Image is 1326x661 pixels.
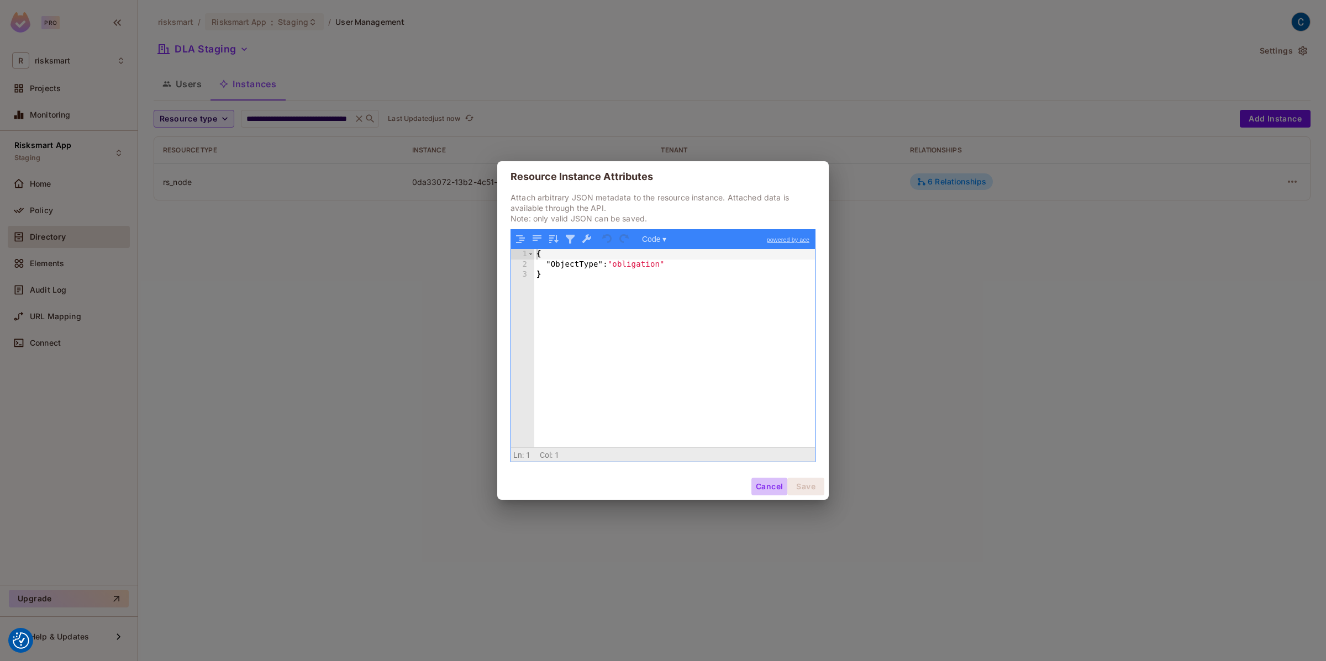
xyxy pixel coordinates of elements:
button: Cancel [751,478,787,495]
button: Undo last action (Ctrl+Z) [601,232,615,246]
span: Col: [540,451,553,459]
button: Compact JSON data, remove all whitespaces (Ctrl+Shift+I) [530,232,544,246]
a: powered by ace [761,230,815,250]
span: 1 [555,451,559,459]
button: Redo (Ctrl+Shift+Z) [617,232,632,246]
button: Format JSON data, with proper indentation and line feeds (Ctrl+I) [513,232,528,246]
button: Filter, sort, or transform contents [563,232,577,246]
button: Consent Preferences [13,632,29,649]
h2: Resource Instance Attributes [497,161,829,192]
button: Repair JSON: fix quotes and escape characters, remove comments and JSONP notation, turn JavaScrip... [580,232,594,246]
span: Ln: [513,451,524,459]
p: Attach arbitrary JSON metadata to the resource instance. Attached data is available through the A... [511,192,815,224]
button: Sort contents [546,232,561,246]
button: Save [787,478,824,495]
div: 2 [511,260,534,270]
div: 1 [511,249,534,260]
div: 3 [511,269,534,280]
span: 1 [526,451,530,459]
img: Revisit consent button [13,632,29,649]
button: Code ▾ [638,232,670,246]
